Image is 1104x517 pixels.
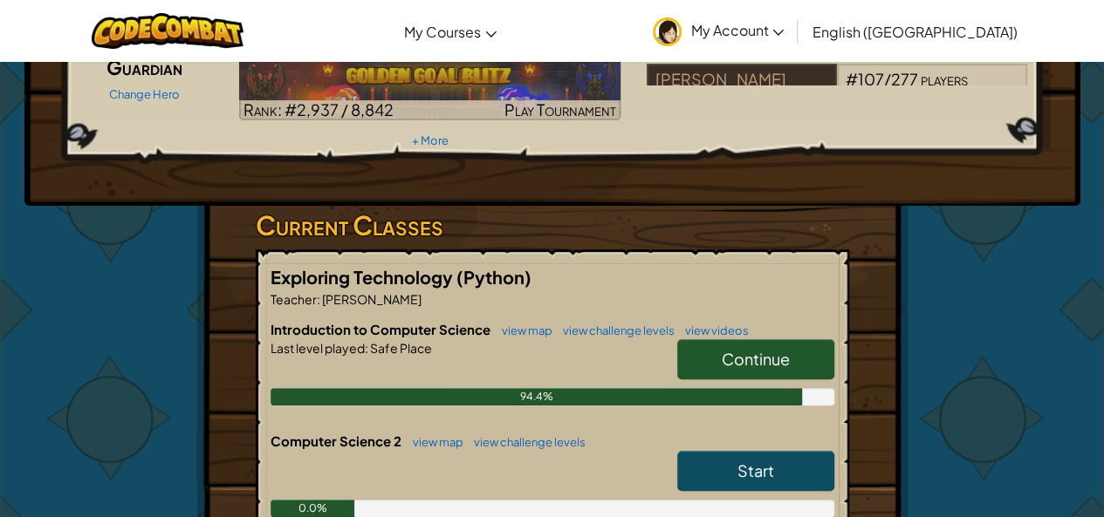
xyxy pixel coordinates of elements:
[722,349,790,369] span: Continue
[271,340,365,356] span: Last level played
[644,3,792,58] a: My Account
[411,133,448,147] a: + More
[803,8,1025,55] a: English ([GEOGRAPHIC_DATA])
[690,21,784,39] span: My Account
[317,291,320,307] span: :
[846,69,858,89] span: #
[239,54,621,120] img: Golden Goal
[554,323,675,337] a: view challenge levels
[884,69,891,89] span: /
[271,321,493,337] span: Introduction to Computer Science
[243,99,394,119] span: Rank: #2,937 / 8,842
[812,23,1017,41] span: English ([GEOGRAPHIC_DATA])
[493,323,552,337] a: view map
[404,435,463,449] a: view map
[368,340,432,356] span: Safe Place
[456,266,531,288] span: (Python)
[891,69,918,89] span: 277
[858,69,884,89] span: 107
[504,99,616,119] span: Play Tournament
[320,291,422,307] span: [PERSON_NAME]
[271,500,355,517] div: 0.0%
[271,291,317,307] span: Teacher
[647,80,1028,100] a: [PERSON_NAME]#107/277players
[676,323,749,337] a: view videos
[271,266,456,288] span: Exploring Technology
[256,206,849,245] h3: Current Classes
[271,432,404,449] span: Computer Science 2
[109,87,180,101] a: Change Hero
[647,64,837,97] div: [PERSON_NAME]
[92,13,244,49] img: CodeCombat logo
[737,460,774,480] span: Start
[921,69,968,89] span: players
[271,388,803,405] div: 94.4%
[106,55,182,79] span: Guardian
[365,340,368,356] span: :
[653,17,682,46] img: avatar
[395,8,505,55] a: My Courses
[239,54,621,120] a: Rank: #2,937 / 8,842Play Tournament
[465,435,586,449] a: view challenge levels
[404,23,481,41] span: My Courses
